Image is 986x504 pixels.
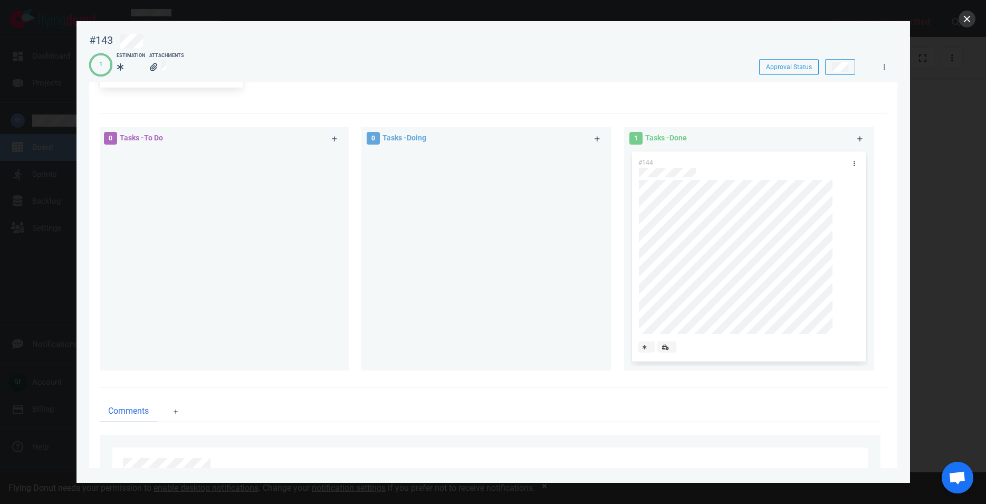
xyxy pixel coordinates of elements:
[759,59,819,75] button: Approval Status
[367,132,380,145] span: 0
[959,11,975,27] button: close
[120,134,163,142] span: Tasks - To Do
[89,34,113,47] div: #143
[104,132,117,145] span: 0
[638,159,653,166] span: #144
[108,405,149,417] span: Comments
[382,134,426,142] span: Tasks - Doing
[117,52,145,60] div: Estimation
[645,134,687,142] span: Tasks - Done
[149,52,184,60] div: Attachments
[99,60,102,69] div: 1
[629,132,643,145] span: 1
[942,462,973,493] div: Open chat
